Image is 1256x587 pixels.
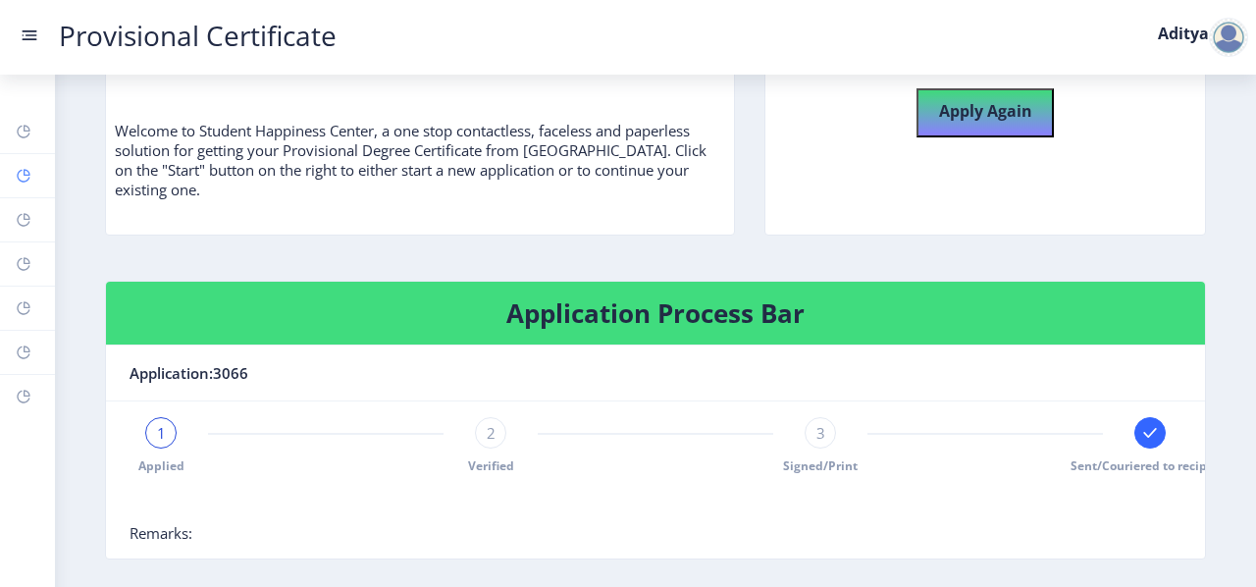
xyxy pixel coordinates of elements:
p: Welcome to Student Happiness Center, a one stop contactless, faceless and paperless solution for ... [115,81,725,199]
span: Signed/Print [783,457,858,474]
b: Apply Again [939,100,1032,122]
span: 3 [816,423,825,443]
span: 2 [487,423,496,443]
a: Provisional Certificate [39,26,356,46]
span: Remarks: [130,523,192,543]
span: Applied [138,457,184,474]
button: Apply Again [916,88,1054,137]
span: Sent/Couriered to recipient [1071,457,1230,474]
span: Verified [468,457,514,474]
span: Application:3066 [130,361,248,385]
span: 1 [157,423,166,443]
label: Aditya [1158,26,1209,41]
h4: Application Process Bar [130,297,1181,329]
